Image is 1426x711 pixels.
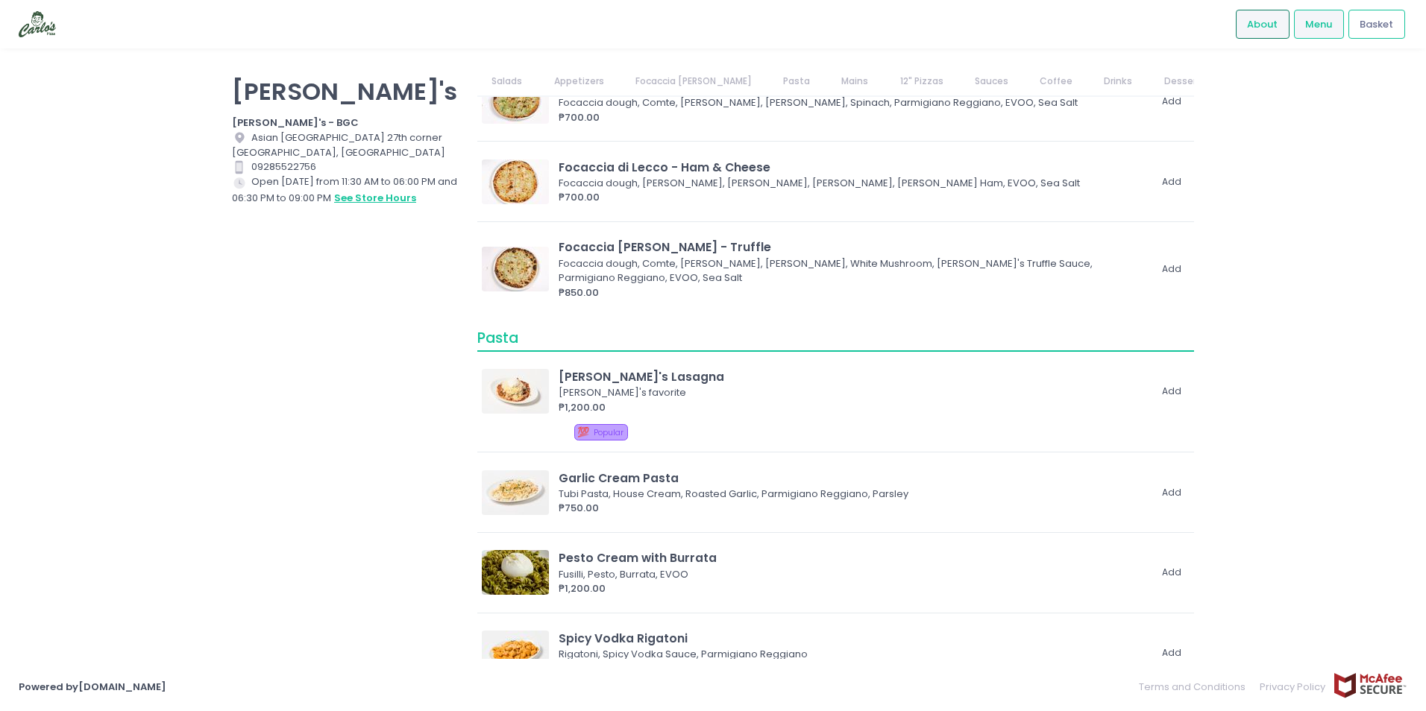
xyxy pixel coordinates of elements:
[559,647,1144,662] div: Rigatoni, Spicy Vodka Sauce, Parmigiano Reggiano
[559,487,1144,502] div: Tubi Pasta, House Cream, Roasted Garlic, Parmigiano Reggiano, Parsley
[333,190,417,206] button: see store hours
[559,400,1149,415] div: ₱1,200.00
[477,328,518,348] span: Pasta
[559,159,1149,176] div: Focaccia di Lecco - Ham & Cheese
[1236,10,1290,38] a: About
[19,680,166,694] a: Powered by[DOMAIN_NAME]
[19,11,56,37] img: logo
[482,631,549,675] img: Spicy Vodka Rigatoni
[1154,560,1190,585] button: Add
[769,67,825,95] a: Pasta
[1154,169,1190,194] button: Add
[1154,89,1190,114] button: Add
[960,67,1023,95] a: Sauces
[594,427,624,438] span: Popular
[559,630,1149,647] div: Spicy Vodka Rigatoni
[232,77,459,106] p: [PERSON_NAME]'s
[1154,257,1190,282] button: Add
[559,256,1144,285] div: Focaccia dough, Comte, [PERSON_NAME], [PERSON_NAME], White Mushroom, [PERSON_NAME]'s Truffle Sauc...
[827,67,883,95] a: Mains
[1154,641,1190,666] button: Add
[1294,10,1344,38] a: Menu
[559,501,1149,516] div: ₱750.00
[559,110,1149,125] div: ₱700.00
[559,176,1144,191] div: Focaccia dough, [PERSON_NAME], [PERSON_NAME], [PERSON_NAME], [PERSON_NAME] Ham, EVOO, Sea Salt
[1305,17,1332,32] span: Menu
[559,385,1144,400] div: [PERSON_NAME]'s favorite
[232,130,459,160] div: Asian [GEOGRAPHIC_DATA] 27th corner [GEOGRAPHIC_DATA], [GEOGRAPHIC_DATA]
[559,470,1149,487] div: Garlic Cream Pasta
[1360,17,1393,32] span: Basket
[1154,379,1190,404] button: Add
[539,67,618,95] a: Appetizers
[482,369,549,414] img: Garfield's Lasagna
[559,567,1144,582] div: Fusilli, Pesto, Burrata, EVOO
[232,174,459,206] div: Open [DATE] from 11:30 AM to 06:00 PM and 06:30 PM to 09:00 PM
[1139,672,1253,701] a: Terms and Conditions
[1025,67,1087,95] a: Coffee
[1253,672,1334,701] a: Privacy Policy
[559,285,1149,300] div: ₱850.00
[1154,480,1190,505] button: Add
[482,470,549,515] img: Garlic Cream Pasta
[482,247,549,291] img: Focaccia di recco - Truffle
[482,550,549,595] img: Pesto Cream with Burrata
[477,67,537,95] a: Salads
[1149,67,1215,95] a: Dessert
[559,368,1149,385] div: [PERSON_NAME]'s Lasagna
[1090,67,1147,95] a: Drinks
[885,67,958,95] a: 12" Pizzas
[559,190,1149,205] div: ₱700.00
[559,549,1149,566] div: Pesto Cream with Burrata
[559,95,1144,110] div: Focaccia dough, Comte, [PERSON_NAME], [PERSON_NAME], Spinach, Parmigiano Reggiano, EVOO, Sea Salt
[232,159,459,174] div: 09285522756
[559,581,1149,596] div: ₱1,200.00
[1333,672,1407,698] img: mcafee-secure
[232,116,359,130] b: [PERSON_NAME]'s - BGC
[621,67,766,95] a: Focaccia [PERSON_NAME]
[482,159,549,204] img: Focaccia di Lecco - Ham & Cheese
[559,238,1149,256] div: Focaccia [PERSON_NAME] - Truffle
[577,425,589,439] span: 💯
[482,79,549,124] img: Focaccia di Lecco - Creamed Spinach
[1247,17,1278,32] span: About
